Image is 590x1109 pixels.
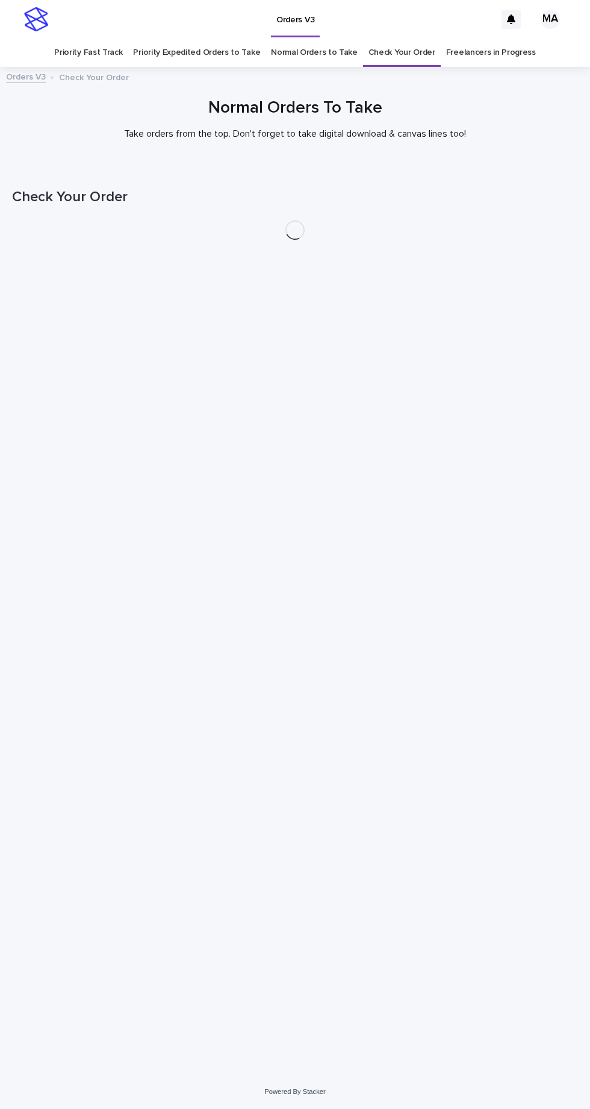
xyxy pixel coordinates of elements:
[54,128,536,140] p: Take orders from the top. Don't forget to take digital download & canvas lines too!
[12,189,578,206] h1: Check Your Order
[6,69,46,83] a: Orders V3
[133,39,260,67] a: Priority Expedited Orders to Take
[271,39,358,67] a: Normal Orders to Take
[446,39,536,67] a: Freelancers in Progress
[264,1088,325,1095] a: Powered By Stacker
[24,7,48,31] img: stacker-logo-s-only.png
[59,70,129,83] p: Check Your Order
[12,98,578,119] h1: Normal Orders To Take
[541,10,560,29] div: MA
[368,39,435,67] a: Check Your Order
[54,39,122,67] a: Priority Fast Track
